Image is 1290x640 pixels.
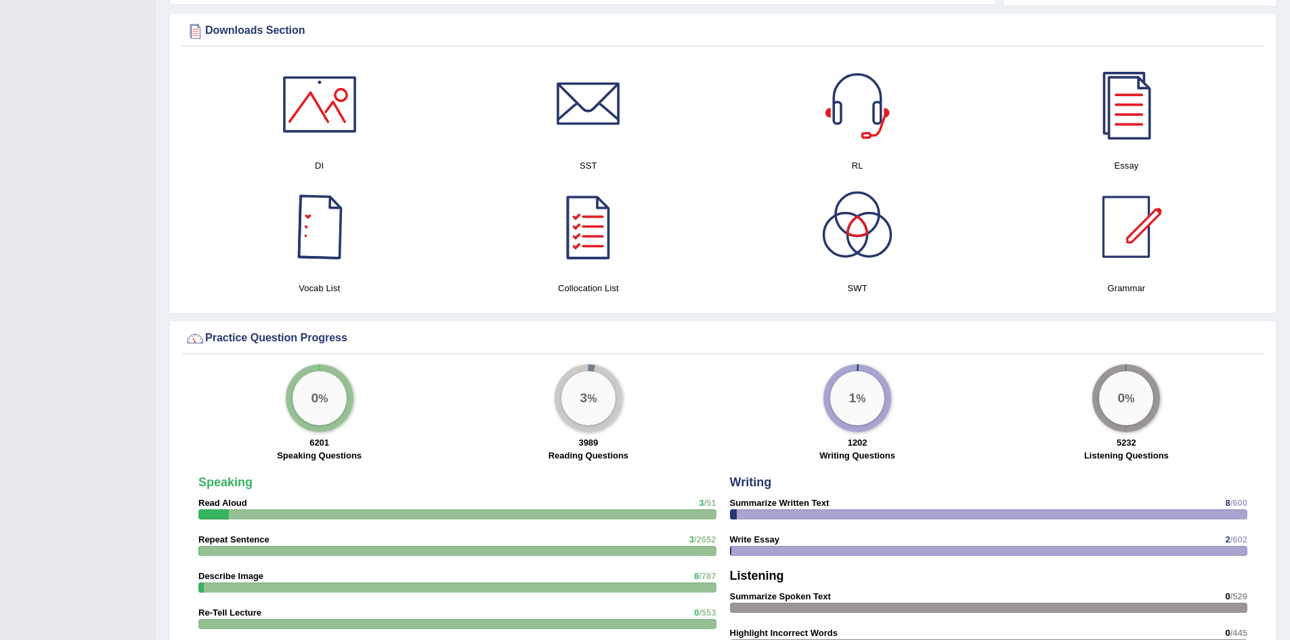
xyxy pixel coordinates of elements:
[1230,534,1247,545] span: /602
[198,534,270,545] strong: Repeat Sentence
[699,498,704,508] span: 3
[699,607,716,618] span: /553
[730,628,838,638] strong: Highlight Incorrect Words
[198,475,253,489] strong: Speaking
[704,498,716,508] span: /51
[198,571,263,581] strong: Describe Image
[1118,391,1125,406] big: 0
[699,571,716,581] span: /787
[999,281,1254,295] h4: Grammar
[1225,534,1230,545] span: 2
[549,449,628,462] label: Reading Questions
[1230,498,1247,508] span: /600
[694,571,699,581] span: 8
[580,391,587,406] big: 3
[694,534,716,545] span: /2652
[730,534,779,545] strong: Write Essay
[830,371,884,425] div: %
[999,158,1254,173] h4: Essay
[730,498,830,508] strong: Summarize Written Text
[1230,628,1247,638] span: /445
[192,281,447,295] h4: Vocab List
[460,281,716,295] h4: Collocation List
[185,21,1261,41] div: Downloads Section
[1099,371,1153,425] div: %
[730,281,985,295] h4: SWT
[1225,628,1230,638] span: 0
[561,371,616,425] div: %
[198,498,247,508] strong: Read Aloud
[1230,591,1247,601] span: /529
[192,158,447,173] h4: DI
[689,534,694,545] span: 3
[1225,591,1230,601] span: 0
[1084,449,1169,462] label: Listening Questions
[849,391,857,406] big: 1
[309,438,329,448] strong: 6201
[730,475,772,489] strong: Writing
[730,591,831,601] strong: Summarize Spoken Text
[460,158,716,173] h4: SST
[277,449,362,462] label: Speaking Questions
[730,158,985,173] h4: RL
[1117,438,1136,448] strong: 5232
[730,569,784,582] strong: Listening
[848,438,867,448] strong: 1202
[819,449,895,462] label: Writing Questions
[293,371,347,425] div: %
[198,607,261,618] strong: Re-Tell Lecture
[578,438,598,448] strong: 3989
[1225,498,1230,508] span: 8
[185,328,1261,349] div: Practice Question Progress
[694,607,699,618] span: 0
[311,391,318,406] big: 0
